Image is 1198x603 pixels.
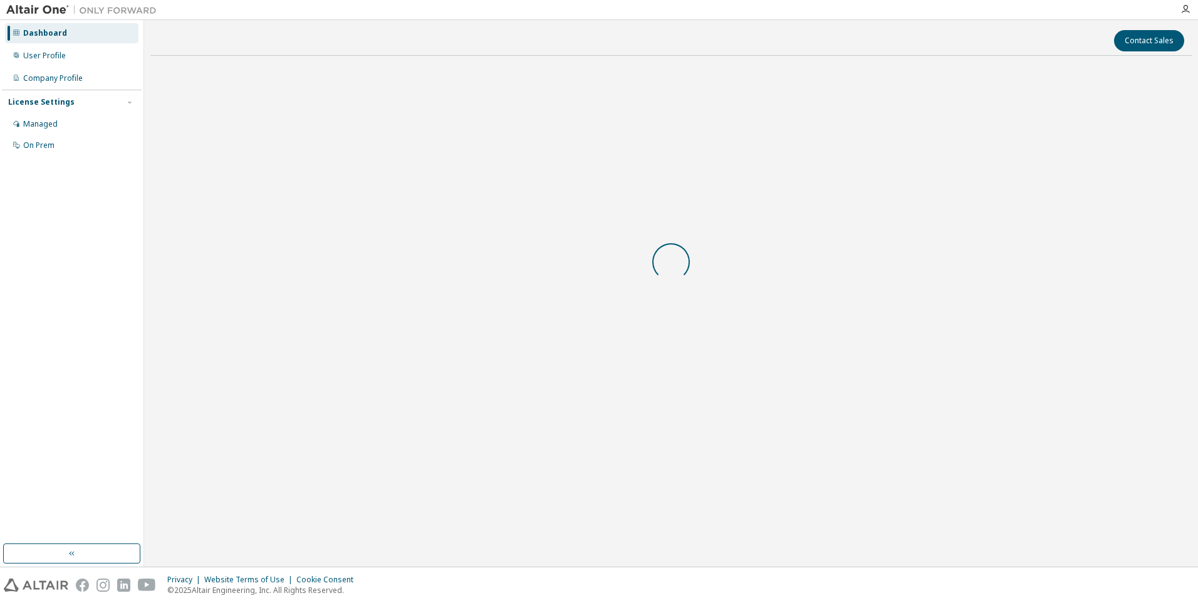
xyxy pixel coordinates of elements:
img: altair_logo.svg [4,579,68,592]
div: Company Profile [23,73,83,83]
div: Privacy [167,575,204,585]
div: Website Terms of Use [204,575,296,585]
div: Cookie Consent [296,575,361,585]
div: User Profile [23,51,66,61]
p: © 2025 Altair Engineering, Inc. All Rights Reserved. [167,585,361,595]
div: On Prem [23,140,55,150]
img: Altair One [6,4,163,16]
img: facebook.svg [76,579,89,592]
img: youtube.svg [138,579,156,592]
button: Contact Sales [1114,30,1184,51]
div: Managed [23,119,58,129]
div: Dashboard [23,28,67,38]
img: instagram.svg [96,579,110,592]
div: License Settings [8,97,75,107]
img: linkedin.svg [117,579,130,592]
